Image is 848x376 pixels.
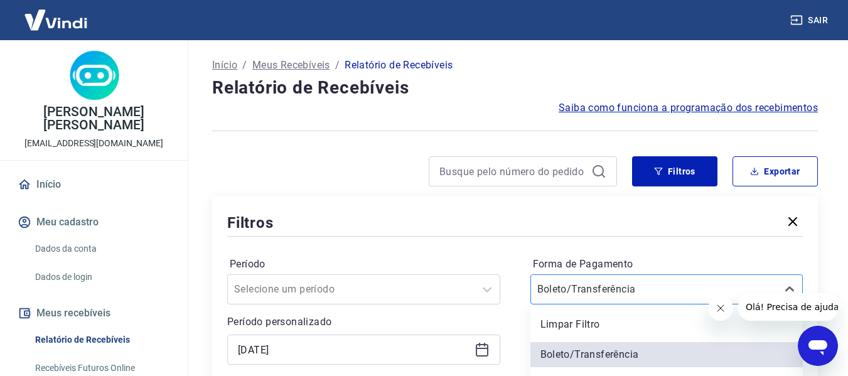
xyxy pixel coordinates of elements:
p: [EMAIL_ADDRESS][DOMAIN_NAME] [24,137,163,150]
a: Dados da conta [30,236,173,262]
a: Saiba como funciona a programação dos recebimentos [559,100,818,115]
p: / [335,58,340,73]
button: Meus recebíveis [15,299,173,327]
button: Filtros [632,156,717,186]
p: Relatório de Recebíveis [345,58,453,73]
div: Limpar Filtro [530,312,803,337]
a: Início [15,171,173,198]
iframe: Mensagem da empresa [738,293,838,321]
input: Data inicial [238,340,470,359]
iframe: Fechar mensagem [708,296,733,321]
a: Dados de login [30,264,173,290]
button: Sair [788,9,833,32]
p: / [242,58,247,73]
a: Relatório de Recebíveis [30,327,173,353]
input: Busque pelo número do pedido [439,162,586,181]
a: Início [212,58,237,73]
label: Período [230,257,498,272]
span: Olá! Precisa de ajuda? [8,9,105,19]
p: Período personalizado [227,314,500,330]
p: [PERSON_NAME] [PERSON_NAME] [10,105,178,132]
h5: Filtros [227,213,274,233]
h4: Relatório de Recebíveis [212,75,818,100]
iframe: Botão para abrir a janela de mensagens [798,326,838,366]
div: Boleto/Transferência [530,342,803,367]
button: Exportar [733,156,818,186]
button: Meu cadastro [15,208,173,236]
label: Forma de Pagamento [533,257,801,272]
a: Meus Recebíveis [252,58,330,73]
img: Vindi [15,1,97,39]
img: 513d0272-ef86-4439-97b0-e01385edb4e0.jpeg [69,50,119,100]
